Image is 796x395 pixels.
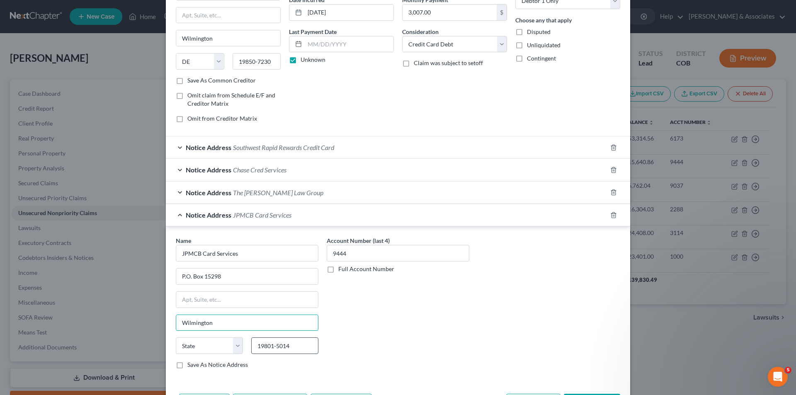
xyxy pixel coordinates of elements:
[187,92,275,107] span: Omit claim from Schedule E/F and Creditor Matrix
[233,166,286,174] span: Chase Cred Services
[233,143,334,151] span: Southwest Rapid Rewards Credit Card
[305,36,393,52] input: MM/DD/YYYY
[176,315,318,331] input: Enter city...
[176,269,318,284] input: Enter address...
[527,28,551,35] span: Disputed
[289,27,337,36] label: Last Payment Date
[403,5,497,20] input: 0.00
[414,59,483,66] span: Claim was subject to setoff
[785,367,791,373] span: 5
[187,76,256,85] label: Save As Common Creditor
[186,189,231,196] span: Notice Address
[176,30,280,46] input: Enter city...
[186,166,231,174] span: Notice Address
[515,16,572,24] label: Choose any that apply
[768,367,788,387] iframe: Intercom live chat
[497,5,507,20] div: $
[186,211,231,219] span: Notice Address
[233,189,323,196] span: The [PERSON_NAME] Law Group
[176,292,318,308] input: Apt, Suite, etc...
[176,245,318,262] input: Search by name...
[327,236,390,245] label: Account Number (last 4)
[305,5,393,20] input: MM/DD/YYYY
[301,56,325,64] label: Unknown
[233,211,291,219] span: JPMCB Card Services
[527,41,561,48] span: Unliquidated
[402,27,439,36] label: Consideration
[187,115,257,122] span: Omit from Creditor Matrix
[338,265,394,273] label: Full Account Number
[327,245,469,262] input: XXXX
[176,7,280,23] input: Apt, Suite, etc...
[186,143,231,151] span: Notice Address
[176,237,191,244] span: Name
[251,337,318,354] input: Enter zip..
[187,361,248,369] label: Save As Notice Address
[527,55,556,62] span: Contingent
[233,53,281,70] input: Enter zip...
